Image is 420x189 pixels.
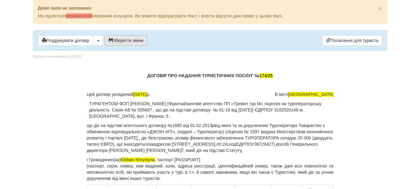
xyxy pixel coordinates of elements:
button: Close [378,5,382,12]
button: Роздрукувати договір [38,35,93,46]
button: Зберегти зміни [105,35,148,46]
a: Посилання для туриста [322,35,382,46]
span: 174/25 [259,73,273,78]
span: В місті [275,91,333,97]
span: × [378,5,382,12]
span: порожні поля [66,13,93,18]
b: ДОГОВІР ПРО НАДАННЯ ТУРИСТИЧНИХ ПОСЛУГ № [147,73,273,78]
span: Kleban Khrystyna [121,157,155,162]
p: Ми підсвітили червоним кольором. Ви можете відредагувати текст і внести відсутні дані прямо у цьо... [38,13,382,19]
p: ТУРАГЕНТОМ ФОП [PERSON_NAME] (Франчайзингове агентство ПП «Тревел тур М» ліцензія на туроператорс... [89,101,334,119]
p: що діє на підставі агентського договору №1685 від 01.02.2013рвід імені та за дорученням Туроперат... [87,122,334,154]
span: [DATE] [133,92,147,97]
p: і Громадянин(ка) , паспорт [PASSPORT] (паспорт, серія, номер, ким виданий, коли, адреса реєстраці... [87,157,334,182]
span: [GEOGRAPHIC_DATA] [288,92,334,97]
p: Деякі поля не заповнено [38,5,382,11]
span: Цей договір укладений р. [87,91,150,97]
div: Шаблон оновлювався [DATE] [33,54,82,59]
